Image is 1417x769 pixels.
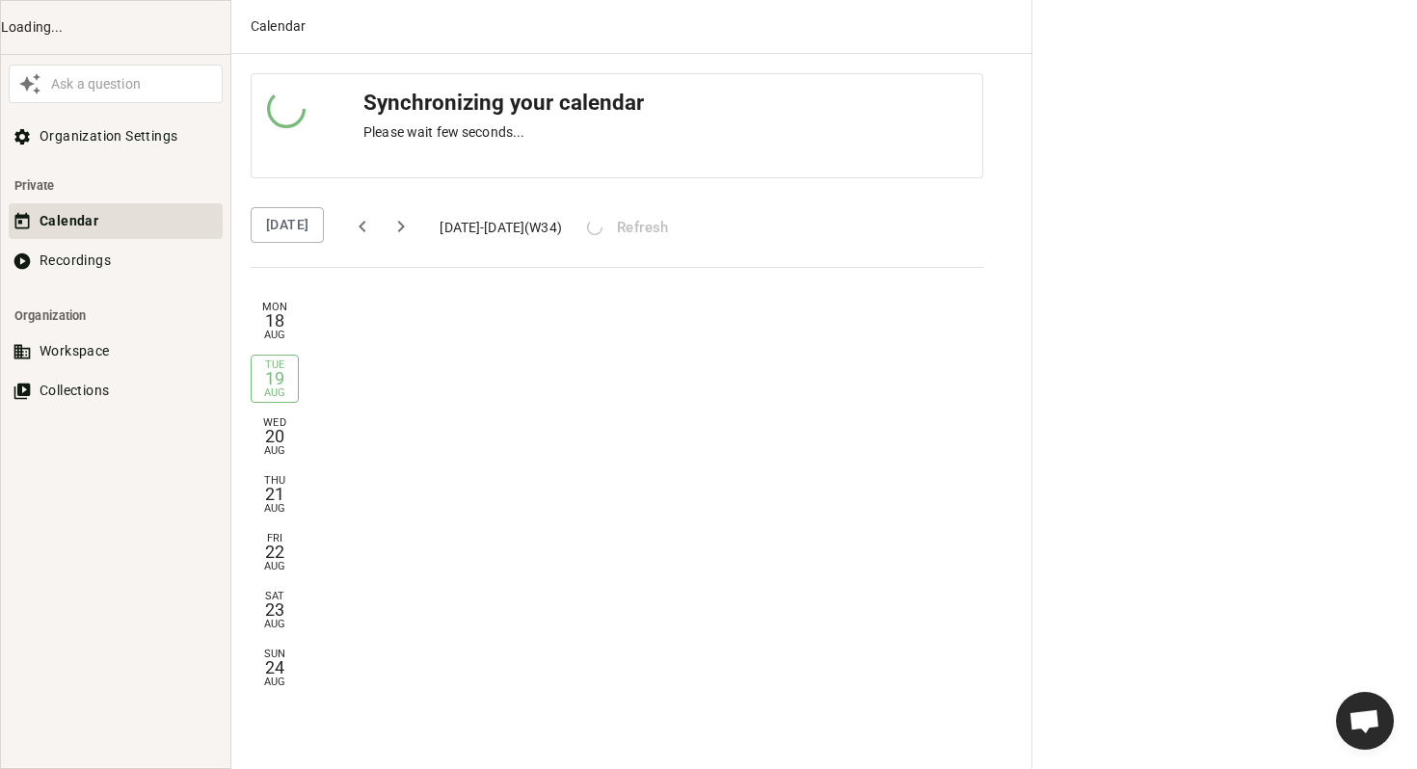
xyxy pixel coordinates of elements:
div: Thu [264,475,285,486]
div: Wed [263,417,285,428]
div: Ask a question [46,74,218,94]
button: Awesile Icon [13,67,46,100]
div: 21 [265,486,284,503]
button: Workspace [9,333,223,369]
a: Open chat [1336,692,1394,750]
button: [DATE] [251,207,324,243]
h3: Synchronizing your calendar [363,90,967,115]
li: Private [9,168,223,203]
button: Recordings [9,243,223,278]
div: 18 [265,312,284,330]
div: Aug [264,330,285,340]
div: Aug [264,503,285,514]
div: Aug [264,676,285,687]
div: 22 [265,544,284,561]
div: Tue [265,359,284,370]
div: 19 [265,370,284,387]
div: Aug [264,561,285,571]
div: Calendar [251,16,1012,37]
button: previous [343,207,382,246]
div: 24 [265,659,284,676]
p: Please wait few seconds... [363,122,967,143]
div: Loading... [1,17,230,38]
button: next [382,207,420,246]
div: Sun [264,649,285,659]
div: 23 [265,601,284,619]
div: Aug [264,445,285,456]
div: Aug [264,387,285,398]
div: Mon [262,302,287,312]
div: 20 [265,428,284,445]
button: Calendar [9,203,223,239]
div: Aug [264,619,285,629]
button: Organization Settings [9,119,223,154]
li: Organization [9,298,223,333]
div: Sat [265,591,284,601]
div: [DATE] - [DATE] (W 34 ) [440,218,561,238]
button: Collections [9,373,223,409]
div: Fri [267,533,282,544]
